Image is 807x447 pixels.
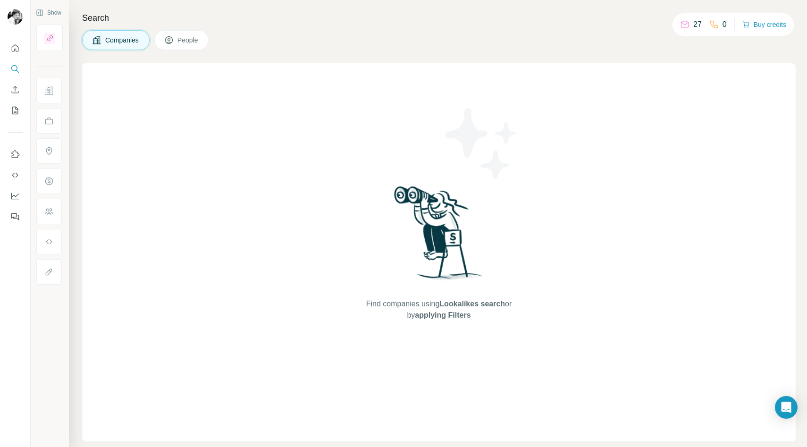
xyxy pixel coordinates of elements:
[105,35,140,45] span: Companies
[8,60,23,77] button: Search
[177,35,199,45] span: People
[742,18,786,31] button: Buy credits
[439,300,505,308] span: Lookalikes search
[363,298,514,321] span: Find companies using or by
[693,19,702,30] p: 27
[8,102,23,119] button: My lists
[29,6,68,20] button: Show
[8,40,23,57] button: Quick start
[8,208,23,225] button: Feedback
[8,167,23,184] button: Use Surfe API
[8,187,23,204] button: Dashboard
[439,101,524,186] img: Surfe Illustration - Stars
[8,9,23,25] img: Avatar
[82,11,796,25] h4: Search
[775,396,798,419] div: Open Intercom Messenger
[723,19,727,30] p: 0
[415,311,471,319] span: applying Filters
[8,81,23,98] button: Enrich CSV
[8,146,23,163] button: Use Surfe on LinkedIn
[390,184,488,289] img: Surfe Illustration - Woman searching with binoculars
